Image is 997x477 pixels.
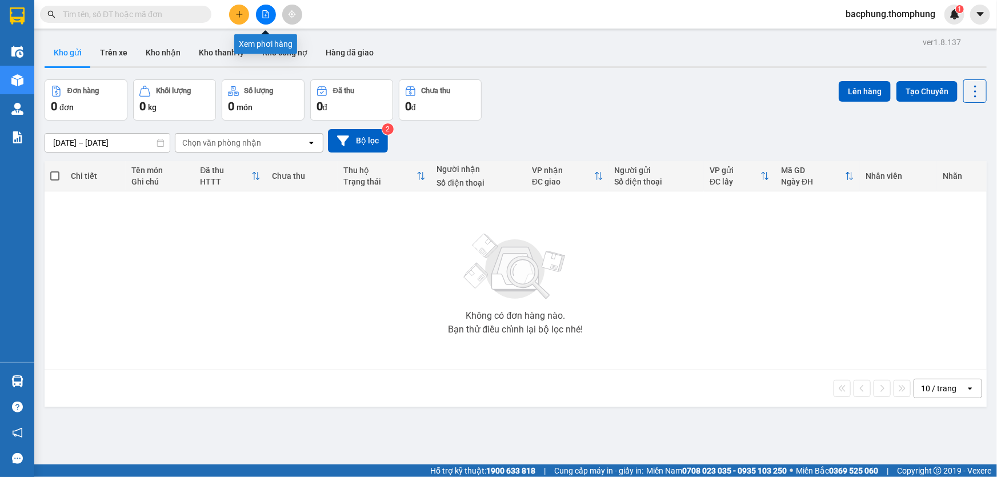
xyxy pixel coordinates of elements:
th: Toggle SortBy [526,161,608,191]
span: bacphung.thomphung [836,7,944,21]
button: Chưa thu0đ [399,79,482,121]
button: Kho thanh lý [190,39,253,66]
th: Toggle SortBy [775,161,860,191]
button: Số lượng0món [222,79,305,121]
span: đ [411,103,416,112]
div: 10 / trang [921,383,956,394]
span: | [544,464,546,477]
span: notification [12,427,23,438]
button: aim [282,5,302,25]
div: Nhãn [943,171,981,181]
th: Toggle SortBy [338,161,431,191]
button: Kho nhận [137,39,190,66]
div: Ngày ĐH [781,177,845,186]
span: copyright [934,467,942,475]
div: Không có đơn hàng nào. [466,311,565,320]
button: Hàng đã giao [317,39,383,66]
div: Người gửi [615,166,699,175]
span: caret-down [975,9,986,19]
span: đ [323,103,327,112]
span: plus [235,10,243,18]
div: ĐC giao [532,177,594,186]
span: 0 [405,99,411,113]
div: Đã thu [200,166,251,175]
div: Số điện thoại [437,178,521,187]
img: warehouse-icon [11,74,23,86]
div: Số điện thoại [615,177,699,186]
button: Trên xe [91,39,137,66]
img: svg+xml;base64,PHN2ZyBjbGFzcz0ibGlzdC1wbHVnX19zdmciIHhtbG5zPSJodHRwOi8vd3d3LnczLm9yZy8yMDAwL3N2Zy... [458,227,572,307]
button: Khối lượng0kg [133,79,216,121]
sup: 2 [382,123,394,135]
img: warehouse-icon [11,46,23,58]
span: 0 [139,99,146,113]
strong: 0708 023 035 - 0935 103 250 [682,466,787,475]
span: món [237,103,253,112]
span: đơn [59,103,74,112]
img: icon-new-feature [950,9,960,19]
th: Toggle SortBy [194,161,266,191]
img: solution-icon [11,131,23,143]
strong: 0369 525 060 [829,466,878,475]
div: Ghi chú [131,177,189,186]
div: Mã GD [781,166,845,175]
button: Tạo Chuyến [896,81,958,102]
span: ⚪️ [790,468,793,473]
div: Chi tiết [71,171,120,181]
div: VP nhận [532,166,594,175]
div: Bạn thử điều chỉnh lại bộ lọc nhé! [448,325,583,334]
div: VP gửi [710,166,760,175]
div: Tên món [131,166,189,175]
input: Tìm tên, số ĐT hoặc mã đơn [63,8,198,21]
div: Đơn hàng [67,87,99,95]
img: logo-vxr [10,7,25,25]
div: Số lượng [245,87,274,95]
button: Kho gửi [45,39,91,66]
span: 0 [228,99,234,113]
th: Toggle SortBy [704,161,775,191]
strong: 1900 633 818 [486,466,535,475]
button: Bộ lọc [328,129,388,153]
sup: 1 [956,5,964,13]
img: warehouse-icon [11,375,23,387]
div: ĐC lấy [710,177,760,186]
button: caret-down [970,5,990,25]
div: Đã thu [333,87,354,95]
div: Thu hộ [343,166,417,175]
div: Xem phơi hàng [234,34,297,54]
img: warehouse-icon [11,103,23,115]
button: Lên hàng [839,81,891,102]
span: 0 [51,99,57,113]
span: 0 [317,99,323,113]
div: ver 1.8.137 [923,36,961,49]
span: Miền Bắc [796,464,878,477]
div: Người nhận [437,165,521,174]
button: plus [229,5,249,25]
div: HTTT [200,177,251,186]
span: message [12,453,23,464]
span: | [887,464,888,477]
button: file-add [256,5,276,25]
svg: open [966,384,975,393]
button: Đơn hàng0đơn [45,79,127,121]
div: Chọn văn phòng nhận [182,137,261,149]
div: Trạng thái [343,177,417,186]
span: aim [288,10,296,18]
div: Chưa thu [272,171,332,181]
span: Hỗ trợ kỹ thuật: [430,464,535,477]
span: kg [148,103,157,112]
span: file-add [262,10,270,18]
span: 1 [958,5,962,13]
span: Cung cấp máy in - giấy in: [554,464,643,477]
div: Khối lượng [156,87,191,95]
span: Miền Nam [646,464,787,477]
input: Select a date range. [45,134,170,152]
div: Chưa thu [422,87,451,95]
div: Nhân viên [866,171,931,181]
span: question-circle [12,402,23,412]
svg: open [307,138,316,147]
span: search [47,10,55,18]
button: Đã thu0đ [310,79,393,121]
